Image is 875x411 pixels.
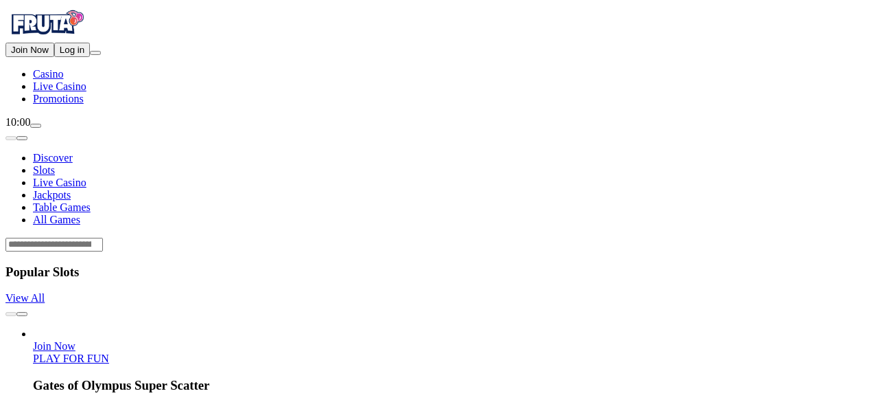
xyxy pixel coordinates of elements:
a: Jackpots [33,189,71,201]
nav: Primary [5,5,870,105]
button: next slide [16,136,27,140]
a: Table Games [33,201,91,213]
span: Casino [33,68,63,80]
span: Log in [60,45,84,55]
span: Join Now [11,45,49,55]
span: Join Now [33,340,75,352]
header: Lobby [5,129,870,252]
button: live-chat [30,124,41,128]
span: Live Casino [33,80,86,92]
span: 10:00 [5,116,30,128]
button: menu [90,51,101,55]
nav: Lobby [5,129,870,226]
span: All Games [33,214,80,225]
input: Search [5,238,103,252]
a: diamond iconCasino [33,68,63,80]
h3: Gates of Olympus Super Scatter [33,378,870,393]
button: next slide [16,312,27,316]
button: prev slide [5,312,16,316]
a: Discover [33,152,73,164]
a: Gates of Olympus Super Scatter [33,340,75,352]
a: Slots [33,164,55,176]
h3: Popular Slots [5,265,870,280]
a: poker-chip iconLive Casino [33,80,86,92]
a: Fruta [5,30,88,42]
button: Join Now [5,43,54,57]
a: Live Casino [33,177,86,188]
button: prev slide [5,136,16,140]
button: Log in [54,43,90,57]
img: Fruta [5,5,88,40]
span: Promotions [33,93,84,104]
a: gift-inverted iconPromotions [33,93,84,104]
article: Gates of Olympus Super Scatter [33,328,870,393]
a: Gates of Olympus Super Scatter [33,353,109,364]
a: View All [5,292,45,304]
